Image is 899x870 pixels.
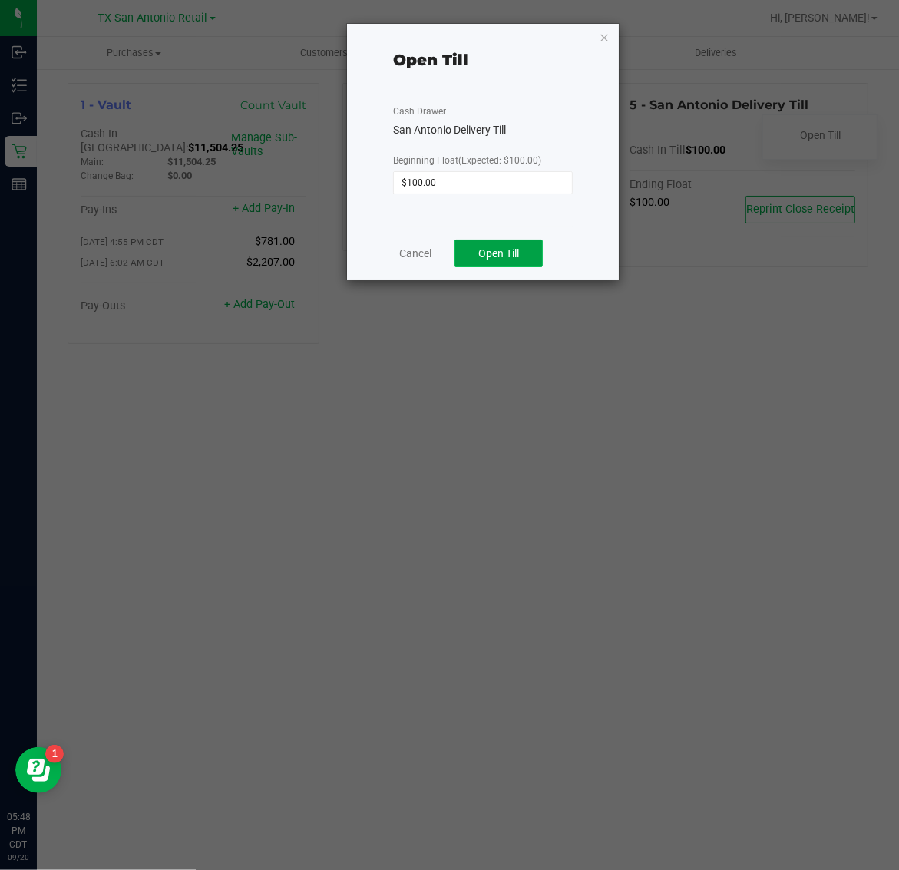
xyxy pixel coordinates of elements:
[458,155,541,166] span: (Expected: $100.00)
[393,122,573,138] div: San Antonio Delivery Till
[45,745,64,763] iframe: Resource center unread badge
[399,246,431,262] a: Cancel
[15,747,61,793] iframe: Resource center
[454,240,543,267] button: Open Till
[393,104,446,118] label: Cash Drawer
[478,247,519,260] span: Open Till
[393,48,468,71] div: Open Till
[393,155,541,166] span: Beginning Float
